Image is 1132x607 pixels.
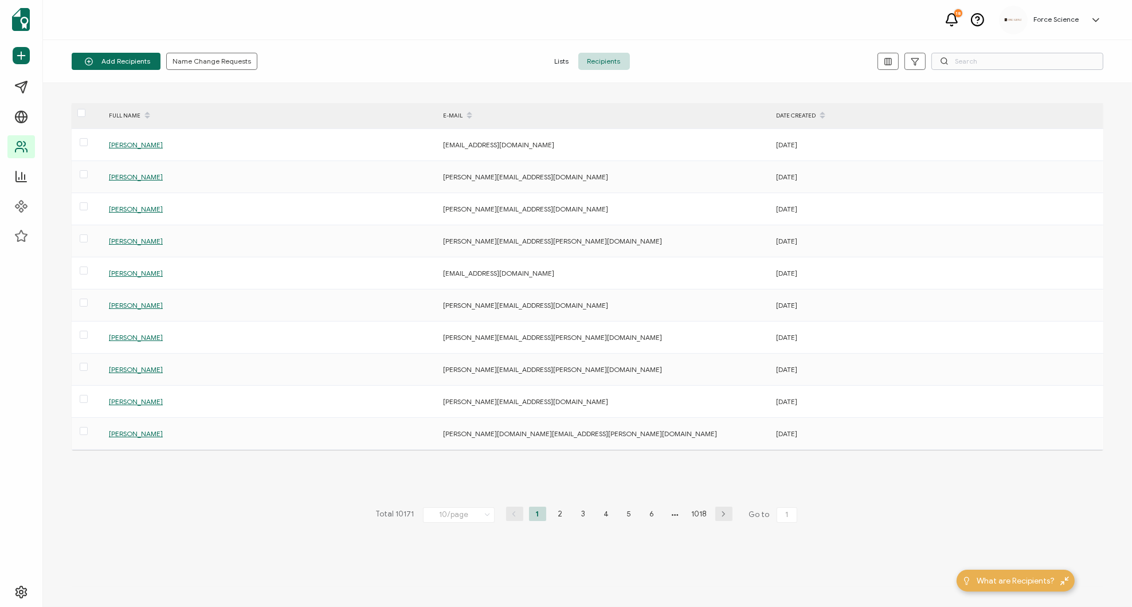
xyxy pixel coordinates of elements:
span: [PERSON_NAME] [109,365,163,374]
span: [PERSON_NAME] [109,205,163,213]
span: [PERSON_NAME][EMAIL_ADDRESS][DOMAIN_NAME] [443,397,608,406]
span: [PERSON_NAME][EMAIL_ADDRESS][PERSON_NAME][DOMAIN_NAME] [443,365,662,374]
input: Search [931,53,1103,70]
li: 5 [621,507,638,521]
span: [DATE] [776,365,797,374]
span: [DATE] [776,429,797,438]
span: [PERSON_NAME][EMAIL_ADDRESS][DOMAIN_NAME] [443,173,608,181]
div: 18 [954,9,962,17]
div: FULL NAME [103,106,437,126]
img: d96c2383-09d7-413e-afb5-8f6c84c8c5d6.png [1005,18,1022,21]
span: [PERSON_NAME][EMAIL_ADDRESS][DOMAIN_NAME] [443,205,608,213]
img: sertifier-logomark-colored.svg [12,8,30,31]
span: [DATE] [776,333,797,342]
span: Total 10171 [376,507,414,523]
span: [PERSON_NAME] [109,173,163,181]
span: Go to [749,507,800,523]
span: [DATE] [776,301,797,310]
li: 1018 [690,507,710,521]
span: [DATE] [776,205,797,213]
span: [DATE] [776,237,797,245]
li: 1 [529,507,546,521]
li: 3 [575,507,592,521]
span: [PERSON_NAME][EMAIL_ADDRESS][DOMAIN_NAME] [443,301,608,310]
span: [PERSON_NAME] [109,301,163,310]
input: Select [423,507,495,523]
span: What are Recipients? [977,575,1055,587]
span: Lists [546,53,578,70]
span: [PERSON_NAME] [109,333,163,342]
div: E-MAIL [437,106,770,126]
li: 2 [552,507,569,521]
span: [PERSON_NAME][DOMAIN_NAME][EMAIL_ADDRESS][PERSON_NAME][DOMAIN_NAME] [443,429,717,438]
iframe: Chat Widget [1075,552,1132,607]
span: [DATE] [776,140,797,149]
span: [PERSON_NAME] [109,140,163,149]
span: [PERSON_NAME] [109,429,163,438]
h5: Force Science [1033,15,1079,24]
span: [DATE] [776,397,797,406]
span: [DATE] [776,269,797,277]
span: [PERSON_NAME] [109,269,163,277]
button: Name Change Requests [166,53,257,70]
span: [PERSON_NAME] [109,237,163,245]
span: [PERSON_NAME][EMAIL_ADDRESS][PERSON_NAME][DOMAIN_NAME] [443,237,662,245]
li: 4 [598,507,615,521]
span: [PERSON_NAME] [109,397,163,406]
span: [DATE] [776,173,797,181]
li: 6 [644,507,661,521]
img: minimize-icon.svg [1060,577,1069,585]
span: [EMAIL_ADDRESS][DOMAIN_NAME] [443,140,554,149]
span: Name Change Requests [173,58,251,65]
span: Recipients [578,53,630,70]
span: [EMAIL_ADDRESS][DOMAIN_NAME] [443,269,554,277]
div: DATE CREATED [770,106,1103,126]
button: Add Recipients [72,53,160,70]
span: [PERSON_NAME][EMAIL_ADDRESS][PERSON_NAME][DOMAIN_NAME] [443,333,662,342]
